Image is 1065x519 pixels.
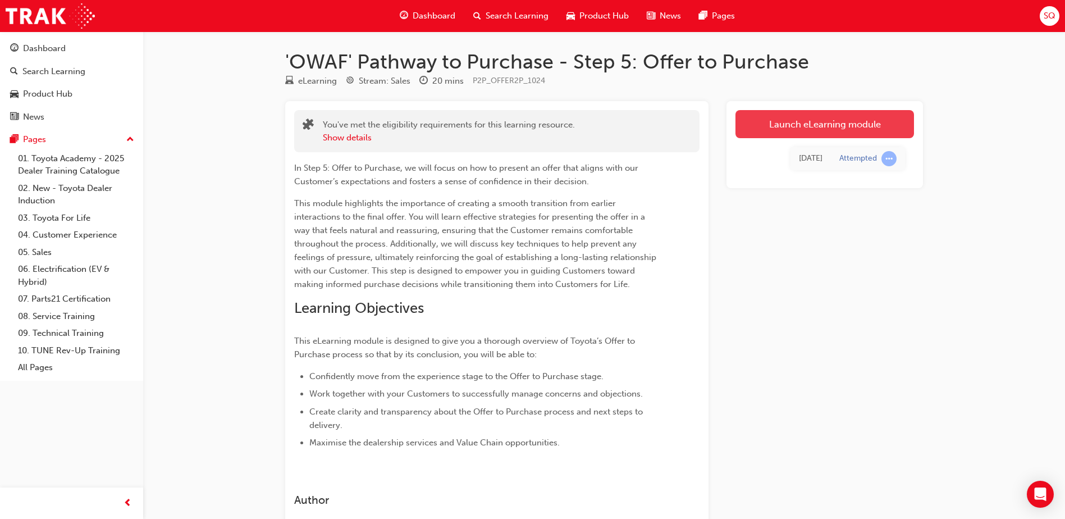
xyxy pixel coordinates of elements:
span: search-icon [10,67,18,77]
span: search-icon [473,9,481,23]
span: Search Learning [486,10,549,22]
span: learningResourceType_ELEARNING-icon [285,76,294,86]
div: Product Hub [23,88,72,101]
span: Learning resource code [473,76,545,85]
a: 09. Technical Training [13,325,139,342]
a: Search Learning [4,61,139,82]
div: Fri Aug 22 2025 09:38:06 GMT+0800 (Australian Western Standard Time) [799,152,822,165]
a: 10. TUNE Rev-Up Training [13,342,139,359]
span: target-icon [346,76,354,86]
span: learningRecordVerb_ATTEMPT-icon [881,151,897,166]
span: Product Hub [579,10,629,22]
div: Dashboard [23,42,66,55]
div: News [23,111,44,124]
div: Open Intercom Messenger [1027,481,1054,508]
span: This module highlights the importance of creating a smooth transition from earlier interactions t... [294,198,659,289]
a: news-iconNews [638,4,690,28]
div: eLearning [298,75,337,88]
a: car-iconProduct Hub [557,4,638,28]
span: clock-icon [419,76,428,86]
a: guage-iconDashboard [391,4,464,28]
img: Trak [6,3,95,29]
button: DashboardSearch LearningProduct HubNews [4,36,139,129]
span: Dashboard [413,10,455,22]
a: 02. New - Toyota Dealer Induction [13,180,139,210]
a: Dashboard [4,38,139,59]
div: Attempted [839,153,877,164]
span: pages-icon [10,135,19,145]
a: 01. Toyota Academy - 2025 Dealer Training Catalogue [13,150,139,180]
span: pages-icon [699,9,707,23]
div: You've met the eligibility requirements for this learning resource. [323,119,575,144]
h1: 'OWAF' Pathway to Purchase - Step 5: Offer to Purchase [285,49,923,74]
div: Pages [23,133,46,146]
span: Pages [712,10,735,22]
a: Product Hub [4,84,139,104]
span: prev-icon [124,497,132,511]
span: In Step 5: Offer to Purchase, we will focus on how to present an offer that aligns with our Custo... [294,163,641,186]
a: 04. Customer Experience [13,226,139,244]
span: SQ [1044,10,1055,22]
span: News [660,10,681,22]
span: news-icon [647,9,655,23]
span: news-icon [10,112,19,122]
div: Stream: Sales [359,75,410,88]
button: Pages [4,129,139,150]
a: search-iconSearch Learning [464,4,557,28]
span: car-icon [566,9,575,23]
a: All Pages [13,359,139,376]
h3: Author [294,494,659,507]
span: Confidently move from the experience stage to the Offer to Purchase stage. [309,371,604,381]
span: up-icon [126,133,134,147]
button: Show details [323,131,372,144]
span: guage-icon [10,44,19,54]
span: This eLearning module is designed to give you a thorough overview of Toyota’s Offer to Purchase p... [294,336,637,359]
div: Type [285,74,337,88]
span: Maximise the dealership services and Value Chain opportunities. [309,438,560,448]
a: 03. Toyota For Life [13,210,139,227]
a: 07. Parts21 Certification [13,290,139,308]
span: Work together with your Customers to successfully manage concerns and objections. [309,389,643,399]
button: SQ [1040,6,1059,26]
div: Search Learning [22,65,85,78]
div: 20 mins [432,75,464,88]
a: News [4,107,139,128]
span: guage-icon [400,9,408,23]
a: Launch eLearning module [735,110,914,138]
a: 06. Electrification (EV & Hybrid) [13,261,139,290]
a: pages-iconPages [690,4,744,28]
span: puzzle-icon [303,120,314,133]
a: 08. Service Training [13,308,139,325]
div: Stream [346,74,410,88]
span: Learning Objectives [294,299,424,317]
span: Create clarity and transparency about the Offer to Purchase process and next steps to delivery. [309,407,645,430]
div: Duration [419,74,464,88]
span: car-icon [10,89,19,99]
a: 05. Sales [13,244,139,261]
